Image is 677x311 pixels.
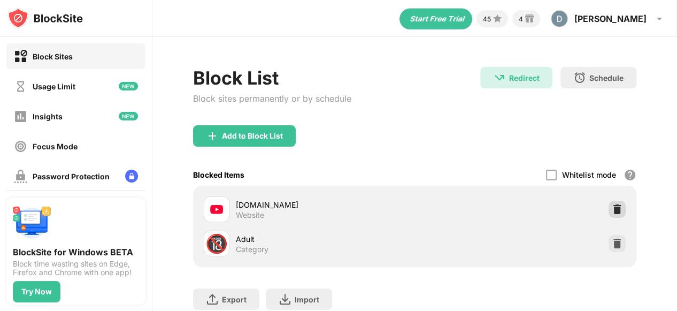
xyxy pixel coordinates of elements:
img: favicons [210,203,223,216]
div: Usage Limit [33,82,75,91]
img: new-icon.svg [119,112,138,120]
div: Export [222,295,247,304]
div: Schedule [589,73,624,82]
img: new-icon.svg [119,82,138,90]
img: points-small.svg [491,12,504,25]
img: logo-blocksite.svg [7,7,83,29]
div: Website [236,210,264,220]
div: Adult [236,233,415,245]
img: block-on.svg [14,50,27,63]
img: focus-off.svg [14,140,27,153]
img: reward-small.svg [523,12,536,25]
div: Try Now [21,287,52,296]
div: Focus Mode [33,142,78,151]
div: Import [295,295,319,304]
div: Block Sites [33,52,73,61]
div: [PERSON_NAME] [574,13,647,24]
div: 🔞 [205,233,228,255]
div: 45 [483,15,491,23]
div: BlockSite for Windows BETA [13,247,139,257]
div: Whitelist mode [562,170,616,179]
div: Insights [33,112,63,121]
div: Redirect [509,73,540,82]
div: animation [399,8,472,29]
div: Add to Block List [222,132,283,140]
div: 4 [519,15,523,23]
img: push-desktop.svg [13,204,51,242]
img: lock-menu.svg [125,170,138,183]
img: ACg8ocLlV_BAKwm5dikbQQXT5nsN8GMsfqLeYa5zOwD6EKhcMzjaeQ=s96-c [551,10,568,27]
div: Category [236,245,268,254]
div: Blocked Items [193,170,244,179]
div: Block sites permanently or by schedule [193,93,351,104]
div: Block List [193,67,351,89]
div: Password Protection [33,172,110,181]
img: time-usage-off.svg [14,80,27,93]
div: [DOMAIN_NAME] [236,199,415,210]
img: insights-off.svg [14,110,27,123]
img: password-protection-off.svg [14,170,27,183]
div: Block time wasting sites on Edge, Firefox and Chrome with one app! [13,260,139,277]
